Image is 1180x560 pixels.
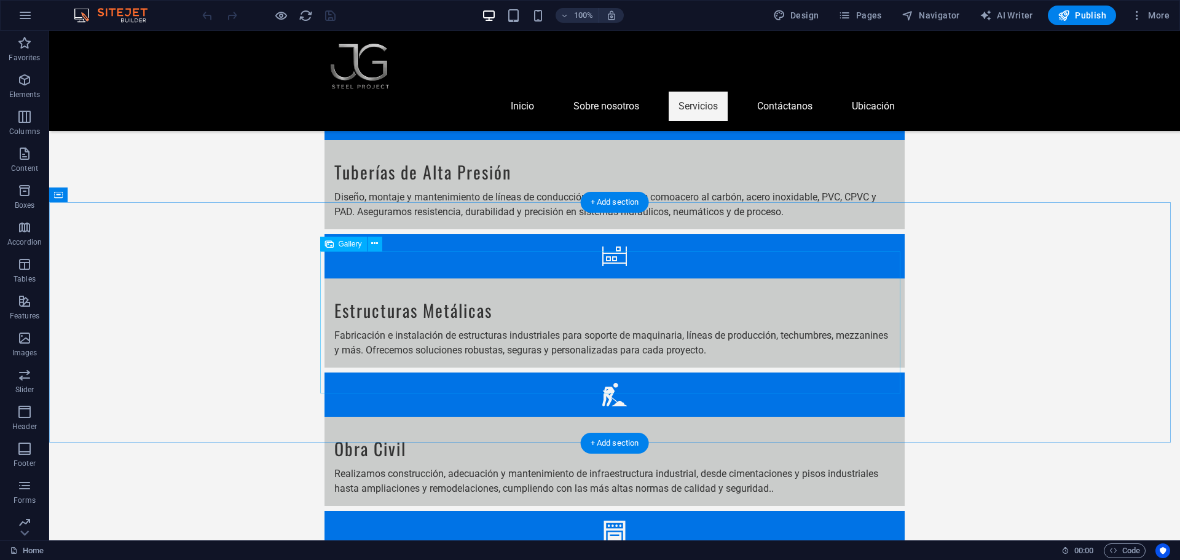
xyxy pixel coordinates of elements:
[1155,543,1170,558] button: Usercentrics
[11,164,38,173] p: Content
[15,385,34,395] p: Slider
[768,6,824,25] div: Design (Ctrl+Alt+Y)
[581,433,649,454] div: + Add section
[10,543,44,558] a: Click to cancel selection. Double-click to open Pages
[838,9,881,22] span: Pages
[339,240,362,248] span: Gallery
[1048,6,1116,25] button: Publish
[1126,6,1174,25] button: More
[299,9,313,23] i: Reload page
[273,8,288,23] button: Click here to leave preview mode and continue editing
[9,53,40,63] p: Favorites
[833,6,886,25] button: Pages
[14,495,36,505] p: Forms
[975,6,1038,25] button: AI Writer
[1109,543,1140,558] span: Code
[9,127,40,136] p: Columns
[10,311,39,321] p: Features
[773,9,819,22] span: Design
[897,6,965,25] button: Navigator
[12,348,37,358] p: Images
[12,422,37,432] p: Header
[14,274,36,284] p: Tables
[14,459,36,468] p: Footer
[1104,543,1146,558] button: Code
[902,9,960,22] span: Navigator
[1061,543,1094,558] h6: Session time
[15,200,35,210] p: Boxes
[768,6,824,25] button: Design
[1074,543,1093,558] span: 00 00
[980,9,1033,22] span: AI Writer
[606,10,617,21] i: On resize automatically adjust zoom level to fit chosen device.
[1058,9,1106,22] span: Publish
[1131,9,1170,22] span: More
[9,90,41,100] p: Elements
[298,8,313,23] button: reload
[556,8,599,23] button: 100%
[581,192,649,213] div: + Add section
[71,8,163,23] img: Editor Logo
[574,8,594,23] h6: 100%
[1083,546,1085,555] span: :
[7,237,42,247] p: Accordion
